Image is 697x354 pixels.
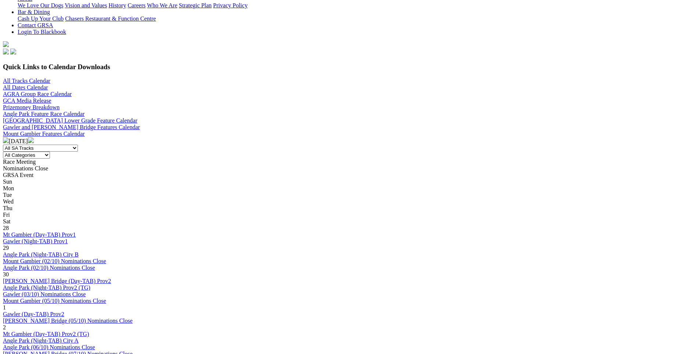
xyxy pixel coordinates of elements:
[179,2,212,8] a: Strategic Plan
[3,304,6,311] span: 1
[3,178,694,185] div: Sun
[3,185,694,192] div: Mon
[3,49,9,54] img: facebook.svg
[3,165,694,172] div: Nominations Close
[3,111,85,117] a: Angle Park Feature Race Calendar
[65,2,107,8] a: Vision and Values
[3,212,694,218] div: Fri
[3,84,48,91] a: All Dates Calendar
[18,9,50,15] a: Bar & Dining
[3,311,64,317] a: Gawler (Day-TAB) Prov2
[3,258,106,264] a: Mount Gambier (02/10) Nominations Close
[65,15,156,22] a: Chasers Restaurant & Function Centre
[3,124,140,130] a: Gawler and [PERSON_NAME] Bridge Features Calendar
[108,2,126,8] a: History
[3,104,60,110] a: Prizemoney Breakdown
[3,331,89,337] a: Mt Gambier (Day-TAB) Prov2 (TG)
[3,131,85,137] a: Mount Gambier Features Calendar
[3,91,72,97] a: AGRA Group Race Calendar
[18,29,66,35] a: Login To Blackbook
[3,205,694,212] div: Thu
[3,198,694,205] div: Wed
[18,2,694,9] div: About
[213,2,248,8] a: Privacy Policy
[3,117,137,124] a: [GEOGRAPHIC_DATA] Lower Grade Feature Calendar
[3,159,694,165] div: Race Meeting
[3,265,95,271] a: Angle Park (02/10) Nominations Close
[3,284,90,291] a: Angle Park (Night-TAB) Prov2 (TG)
[18,15,64,22] a: Cash Up Your Club
[3,245,9,251] span: 29
[3,238,68,244] a: Gawler (Night-TAB) Prov1
[28,137,34,143] img: chevron-right-pager-white.svg
[10,49,16,54] img: twitter.svg
[3,137,694,145] div: [DATE]
[3,271,9,277] span: 30
[147,2,177,8] a: Who We Are
[3,41,9,47] img: logo-grsa-white.png
[3,172,694,178] div: GRSA Event
[3,225,9,231] span: 28
[3,298,106,304] a: Mount Gambier (05/10) Nominations Close
[3,218,694,225] div: Sat
[127,2,145,8] a: Careers
[3,98,51,104] a: GCA Media Release
[18,15,694,22] div: Bar & Dining
[3,251,79,258] a: Angle Park (Night-TAB) City B
[3,337,79,344] a: Angle Park (Night-TAB) City A
[18,2,63,8] a: We Love Our Dogs
[3,231,76,238] a: Mt Gambier (Day-TAB) Prov1
[3,137,9,143] img: chevron-left-pager-white.svg
[3,63,694,71] h3: Quick Links to Calendar Downloads
[18,22,53,28] a: Contact GRSA
[3,291,86,297] a: Gawler (03/10) Nominations Close
[3,344,95,350] a: Angle Park (06/10) Nominations Close
[3,318,133,324] a: [PERSON_NAME] Bridge (05/10) Nominations Close
[3,192,694,198] div: Tue
[3,278,111,284] a: [PERSON_NAME] Bridge (Day-TAB) Prov2
[3,324,6,330] span: 2
[3,78,50,84] a: All Tracks Calendar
